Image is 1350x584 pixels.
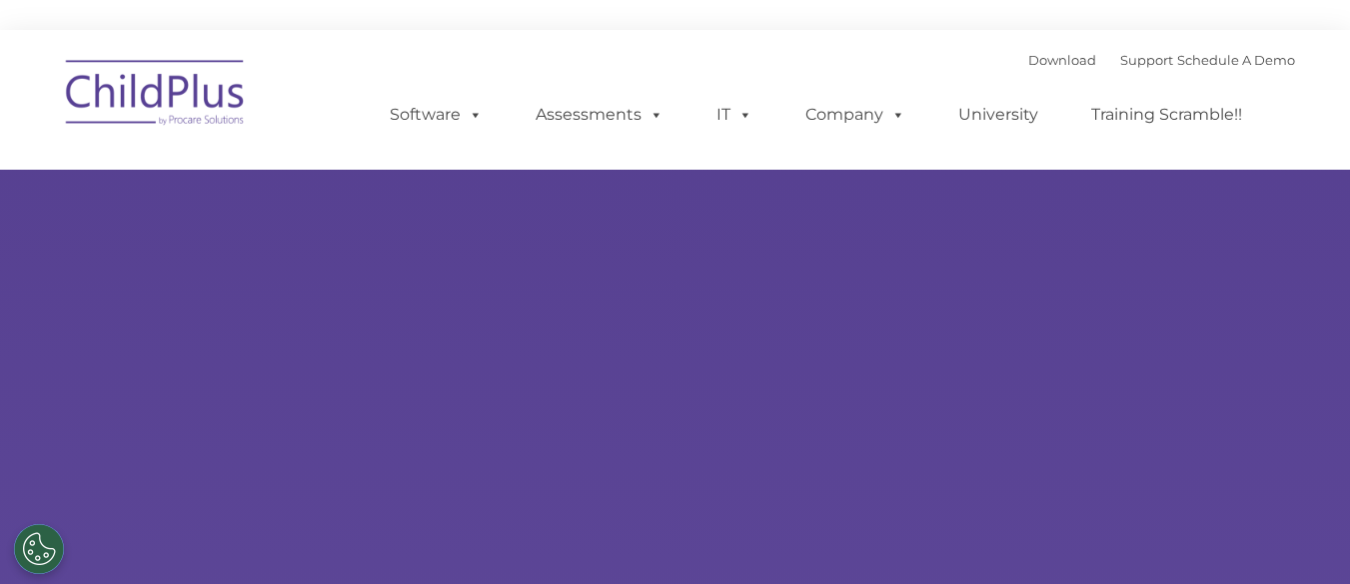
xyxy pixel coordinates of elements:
[516,95,683,135] a: Assessments
[785,95,925,135] a: Company
[56,46,256,146] img: ChildPlus by Procare Solutions
[1028,52,1096,68] a: Download
[696,95,772,135] a: IT
[1071,95,1262,135] a: Training Scramble!!
[938,95,1058,135] a: University
[14,524,64,574] button: Cookies Settings
[1177,52,1295,68] a: Schedule A Demo
[370,95,503,135] a: Software
[1028,52,1295,68] font: |
[1120,52,1173,68] a: Support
